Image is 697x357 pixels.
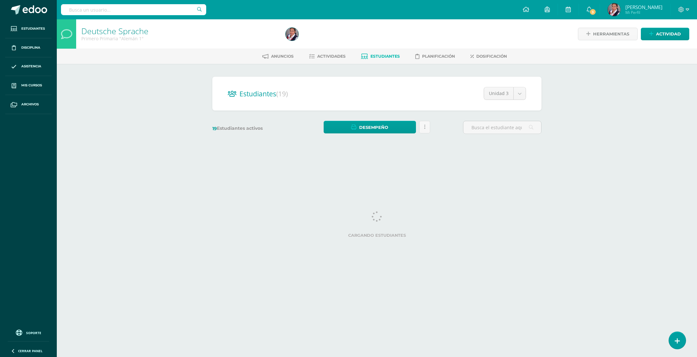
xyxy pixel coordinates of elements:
[81,26,278,35] h1: Deutsche Sprache
[361,51,400,62] a: Estudiantes
[21,45,40,50] span: Disciplina
[271,54,294,59] span: Anuncios
[81,35,278,42] div: Primero Primaria 'Alemán 1'
[593,28,629,40] span: Herramientas
[589,8,596,15] span: 3
[324,121,416,133] a: Desempeño
[415,51,455,62] a: Planificación
[21,102,39,107] span: Archivos
[212,125,291,131] label: Estudiantes activos
[215,233,539,238] label: Cargando estudiantes
[276,89,288,98] span: (19)
[5,76,52,95] a: Mis cursos
[18,349,43,353] span: Cerrar panel
[5,38,52,57] a: Disciplina
[286,28,298,41] img: 7553e2040392ab0c00c32bf568c83c81.png
[625,4,662,10] span: [PERSON_NAME]
[656,28,681,40] span: Actividad
[625,10,662,15] span: Mi Perfil
[5,95,52,114] a: Archivos
[26,331,41,335] span: Soporte
[484,87,526,100] a: Unidad 3
[359,121,388,133] span: Desempeño
[5,19,52,38] a: Estudiantes
[5,57,52,76] a: Asistencia
[608,3,621,16] img: 7553e2040392ab0c00c32bf568c83c81.png
[8,328,49,337] a: Soporte
[641,28,689,40] a: Actividad
[262,51,294,62] a: Anuncios
[309,51,346,62] a: Actividades
[476,54,507,59] span: Dosificación
[21,83,42,88] span: Mis cursos
[81,25,148,36] a: Deutsche Sprache
[370,54,400,59] span: Estudiantes
[61,4,206,15] input: Busca un usuario...
[489,87,509,100] span: Unidad 3
[317,54,346,59] span: Actividades
[21,64,41,69] span: Asistencia
[470,51,507,62] a: Dosificación
[212,126,217,131] span: 19
[239,89,288,98] span: Estudiantes
[422,54,455,59] span: Planificación
[578,28,638,40] a: Herramientas
[21,26,45,31] span: Estudiantes
[463,121,541,134] input: Busca el estudiante aquí...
